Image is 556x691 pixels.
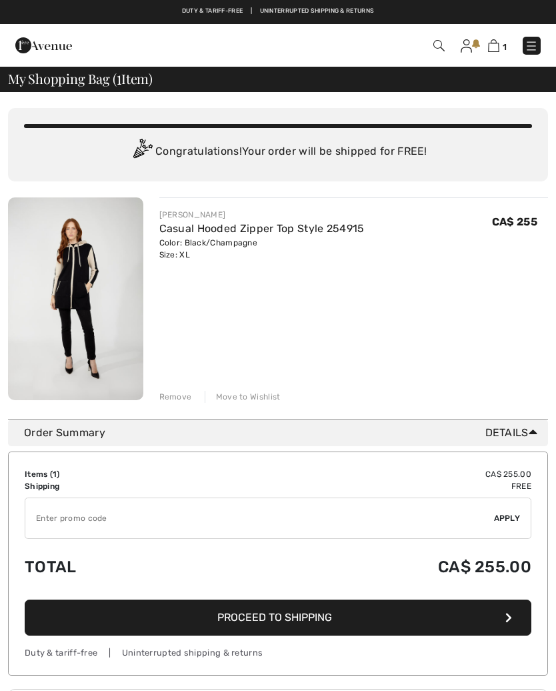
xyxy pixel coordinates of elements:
[492,215,537,228] span: CA$ 255
[53,470,57,479] span: 1
[205,391,281,403] div: Move to Wishlist
[205,468,531,480] td: CA$ 255.00
[8,197,143,400] img: Casual Hooded Zipper Top Style 254915
[159,391,192,403] div: Remove
[159,237,365,261] div: Color: Black/Champagne Size: XL
[494,512,521,524] span: Apply
[488,37,507,53] a: 1
[433,40,445,51] img: Search
[205,544,531,590] td: CA$ 255.00
[129,139,155,165] img: Congratulation2.svg
[25,646,531,659] div: Duty & tariff-free | Uninterrupted shipping & returns
[485,425,543,441] span: Details
[461,39,472,53] img: My Info
[25,544,205,590] td: Total
[488,39,499,52] img: Shopping Bag
[15,32,72,59] img: 1ère Avenue
[25,600,531,636] button: Proceed to Shipping
[24,139,532,165] div: Congratulations! Your order will be shipped for FREE!
[25,480,205,492] td: Shipping
[503,42,507,52] span: 1
[217,611,332,624] span: Proceed to Shipping
[159,209,365,221] div: [PERSON_NAME]
[205,480,531,492] td: Free
[159,222,365,235] a: Casual Hooded Zipper Top Style 254915
[24,425,543,441] div: Order Summary
[8,72,153,85] span: My Shopping Bag ( Item)
[25,468,205,480] td: Items ( )
[117,69,121,86] span: 1
[15,38,72,51] a: 1ère Avenue
[525,39,538,53] img: Menu
[25,498,494,538] input: Promo code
